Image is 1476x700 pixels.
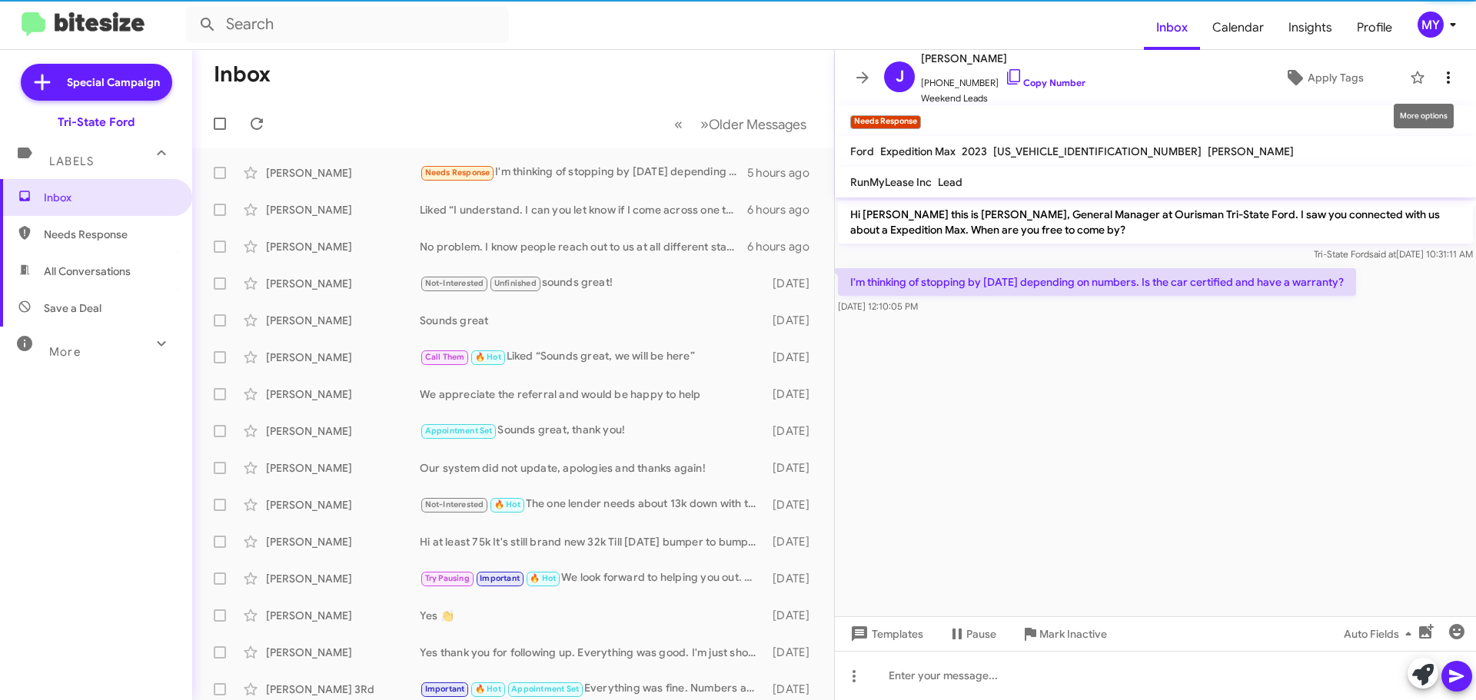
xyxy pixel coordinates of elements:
span: Pause [966,620,996,648]
span: 2023 [962,144,987,158]
div: sounds great! [420,274,765,292]
div: MY [1418,12,1444,38]
div: [PERSON_NAME] 3Rd [266,682,420,697]
div: [DATE] [765,682,822,697]
h1: Inbox [214,62,271,87]
div: I'm thinking of stopping by [DATE] depending on numbers. Is the car certified and have a warranty? [420,164,747,181]
div: [DATE] [765,571,822,586]
span: Important [480,573,520,583]
div: 6 hours ago [747,202,822,217]
div: [DATE] [765,276,822,291]
div: [DATE] [765,645,822,660]
span: [DATE] 12:10:05 PM [838,300,918,312]
div: 6 hours ago [747,239,822,254]
div: [PERSON_NAME] [266,276,420,291]
div: [DATE] [765,313,822,328]
span: » [700,114,709,134]
div: [PERSON_NAME] [266,460,420,476]
div: No problem. I know people reach out to us at all different stages of the shopping process. Do you... [420,239,747,254]
a: Calendar [1200,5,1276,50]
span: said at [1369,248,1396,260]
span: Save a Deal [44,300,101,316]
div: Liked “I understand. I can you let know if I come across one that matches what you're looking for.” [420,202,747,217]
div: [PERSON_NAME] [266,313,420,328]
div: [DATE] [765,608,822,623]
div: We look forward to helping you out. Just let us know [420,569,765,587]
a: Insights [1276,5,1345,50]
span: [PERSON_NAME] [921,49,1085,68]
a: Special Campaign [21,64,172,101]
span: Weekend Leads [921,91,1085,106]
span: [US_VEHICLE_IDENTIFICATION_NUMBER] [993,144,1202,158]
a: Inbox [1144,5,1200,50]
div: Hi at least 75k It's still brand new 32k Till [DATE] bumper to bumper warranty [420,534,765,549]
button: Mark Inactive [1009,620,1119,648]
span: 🔥 Hot [475,684,501,694]
span: Needs Response [44,227,175,242]
div: We appreciate the referral and would be happy to help [420,386,765,402]
div: [PERSON_NAME] [266,423,420,439]
span: Auto Fields [1344,620,1418,648]
div: Tri-State Ford [58,114,135,130]
button: Apply Tags [1245,64,1402,91]
span: All Conversations [44,264,131,279]
button: Templates [835,620,936,648]
div: [PERSON_NAME] [266,645,420,660]
span: 🔥 Hot [475,352,501,362]
span: Lead [938,175,962,189]
div: [PERSON_NAME] [266,239,420,254]
div: [DATE] [765,423,822,439]
span: Expedition Max [880,144,956,158]
span: [PHONE_NUMBER] [921,68,1085,91]
nav: Page navigation example [666,108,816,140]
div: [PERSON_NAME] [266,497,420,513]
span: Appointment Set [425,426,493,436]
span: Ford [850,144,874,158]
button: Auto Fields [1331,620,1430,648]
div: [PERSON_NAME] [266,202,420,217]
div: Sounds great [420,313,765,328]
span: « [674,114,683,134]
span: Needs Response [425,168,490,177]
div: Yes 👏 [420,608,765,623]
div: Liked “Sounds great, we will be here” [420,348,765,366]
span: Older Messages [709,116,806,133]
span: Inbox [44,190,175,205]
span: RunMyLease Inc [850,175,932,189]
a: Profile [1345,5,1405,50]
span: 🔥 Hot [494,499,520,509]
button: Previous [665,108,692,140]
span: More [49,345,81,359]
span: Tri-State Ford [DATE] 10:31:11 AM [1314,248,1473,260]
div: [PERSON_NAME] [266,534,420,549]
div: More options [1394,104,1454,128]
span: Mark Inactive [1039,620,1107,648]
div: The one lender needs about 13k down with the negative equity to purchase the 2019 [420,496,765,513]
div: Yes thank you for following up. Everything was good. I'm just shopping around a little. [420,645,765,660]
span: Templates [847,620,923,648]
span: Labels [49,154,94,168]
p: Hi [PERSON_NAME] this is [PERSON_NAME], General Manager at Ourisman Tri-State Ford. I saw you con... [838,201,1473,244]
div: [DATE] [765,497,822,513]
small: Needs Response [850,115,921,129]
a: Copy Number [1005,77,1085,88]
div: Our system did not update, apologies and thanks again! [420,460,765,476]
span: Important [425,684,465,694]
span: Special Campaign [67,75,160,90]
div: [PERSON_NAME] [266,571,420,586]
div: [DATE] [765,534,822,549]
div: [DATE] [765,460,822,476]
span: [PERSON_NAME] [1208,144,1294,158]
div: [DATE] [765,350,822,365]
div: [DATE] [765,386,822,402]
div: Everything was fine. Numbers are the issue. My trade has alot of negative equity. [420,680,765,698]
p: I'm thinking of stopping by [DATE] depending on numbers. Is the car certified and have a warranty? [838,268,1356,296]
div: [PERSON_NAME] [266,386,420,402]
span: Not-Interested [425,278,484,288]
span: 🔥 Hot [530,573,556,583]
button: MY [1405,12,1459,38]
span: Try Pausing [425,573,470,583]
span: Appointment Set [511,684,579,694]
